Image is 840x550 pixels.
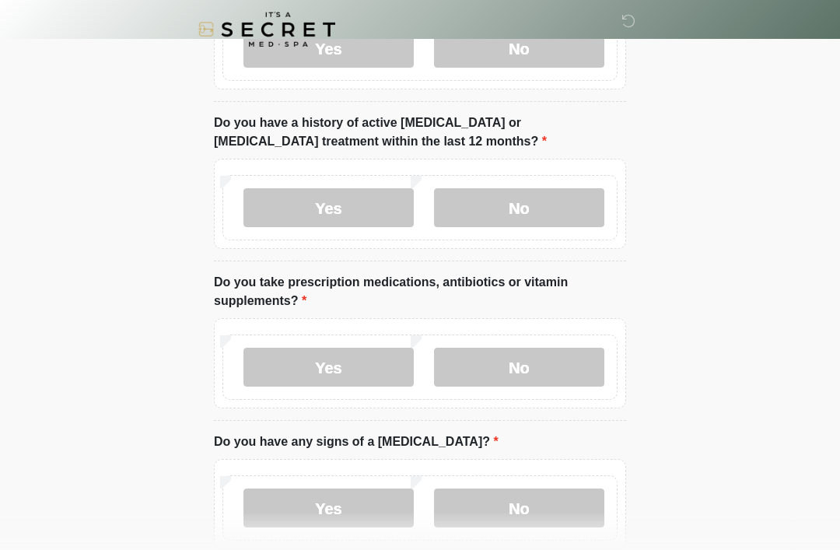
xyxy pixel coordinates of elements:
[214,273,626,310] label: Do you take prescription medications, antibiotics or vitamin supplements?
[198,12,335,47] img: It's A Secret Med Spa Logo
[434,348,604,387] label: No
[214,114,626,151] label: Do you have a history of active [MEDICAL_DATA] or [MEDICAL_DATA] treatment within the last 12 mon...
[243,489,414,527] label: Yes
[214,433,499,451] label: Do you have any signs of a [MEDICAL_DATA]?
[243,188,414,227] label: Yes
[434,489,604,527] label: No
[243,348,414,387] label: Yes
[434,188,604,227] label: No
